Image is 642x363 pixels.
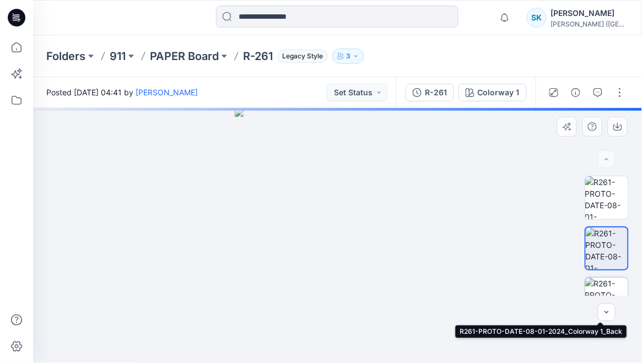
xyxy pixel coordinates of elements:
p: R-261 [243,48,273,64]
button: Details [567,84,585,101]
button: Legacy Style [273,48,328,64]
a: PAPER Board [150,48,219,64]
div: SK [527,8,547,28]
div: Colorway 1 [478,86,520,99]
span: Legacy Style [277,50,328,63]
p: 3 [346,50,350,62]
a: [PERSON_NAME] [136,88,198,97]
div: [PERSON_NAME] [551,7,628,20]
button: Colorway 1 [458,84,527,101]
img: R261-PROTO-DATE-08-01-2024_Colorway 1_Back [585,278,628,321]
a: Folders [46,48,85,64]
button: 3 [332,48,364,64]
img: R261-PROTO-DATE-08-01-2024_Colorway 1 [585,176,628,219]
span: Posted [DATE] 04:41 by [46,86,198,98]
div: R-261 [425,86,447,99]
div: [PERSON_NAME] ([GEOGRAPHIC_DATA]) Exp... [551,20,628,28]
button: R-261 [406,84,454,101]
a: 911 [110,48,126,64]
img: R261-PROTO-DATE-08-01-2024_Colorway 1_Left [586,227,628,269]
